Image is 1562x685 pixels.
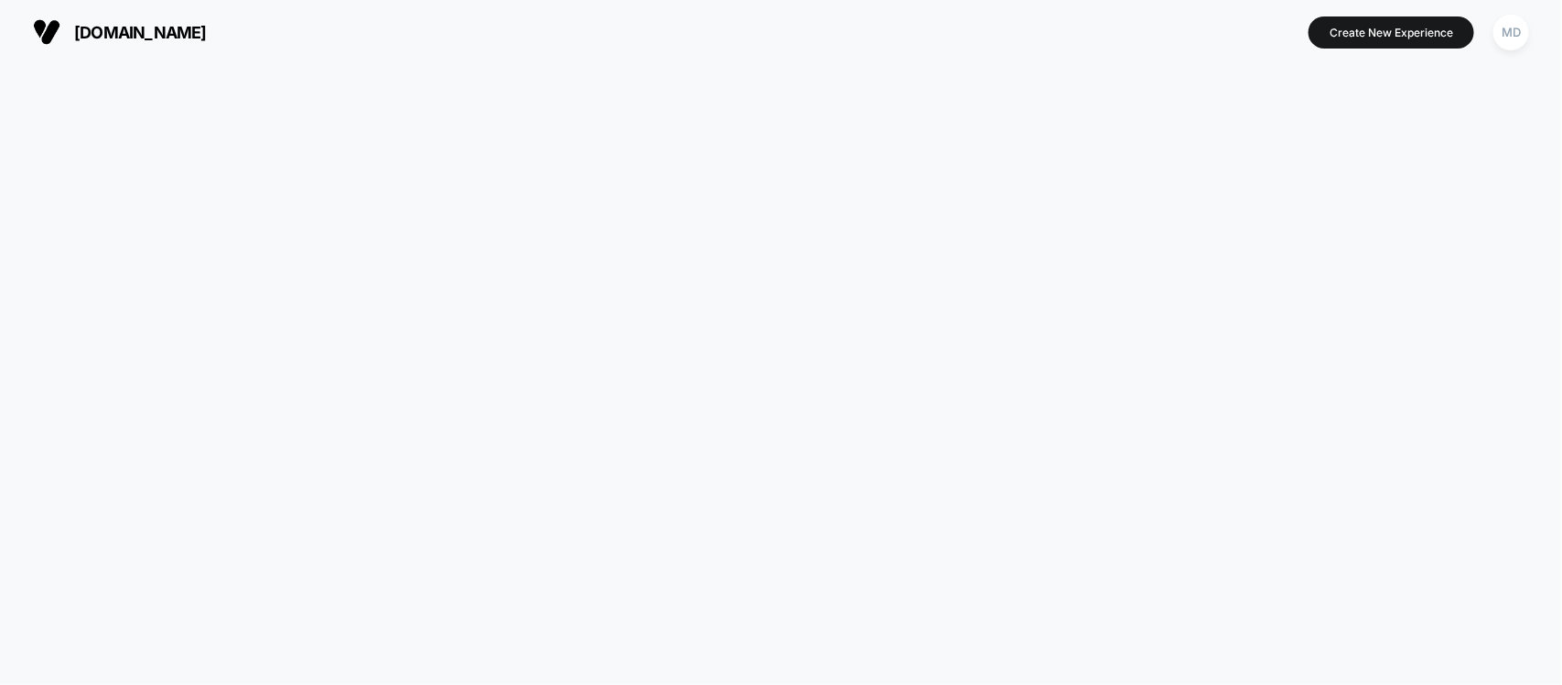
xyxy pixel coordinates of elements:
button: [DOMAIN_NAME] [27,17,212,47]
img: Visually logo [33,18,60,46]
button: Create New Experience [1309,16,1474,49]
div: MD [1493,15,1529,50]
span: [DOMAIN_NAME] [74,23,207,42]
button: MD [1488,14,1535,51]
